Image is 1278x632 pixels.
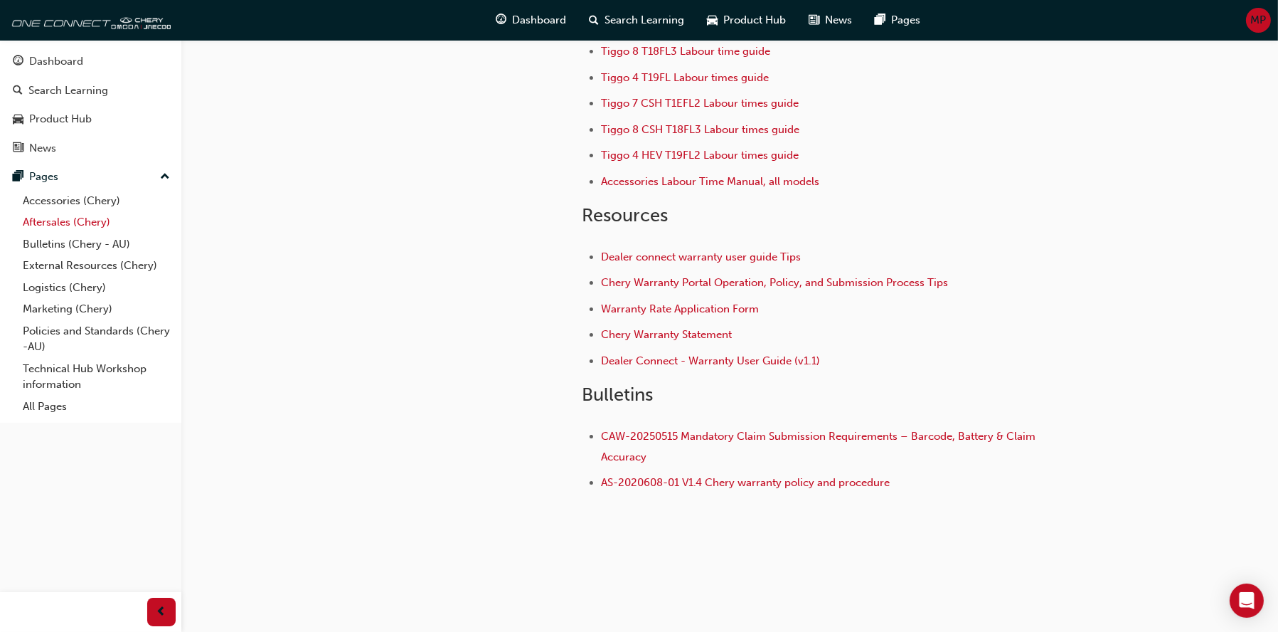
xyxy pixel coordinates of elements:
a: Tiggo 8 T18FL3 Labour time guide [601,45,770,58]
div: Product Hub [29,111,92,127]
a: Marketing (Chery) [17,298,176,320]
a: News [6,135,176,162]
a: Search Learning [6,78,176,104]
a: Accessories Labour Time Manual, all models [601,175,819,188]
a: car-iconProduct Hub [696,6,798,35]
a: Tiggo 7 CSH T1EFL2 Labour times guide [601,97,799,110]
span: pages-icon [875,11,886,29]
a: CAW-20250515 Mandatory Claim Submission Requirements – Barcode, Battery & Claim Accuracy [601,430,1038,463]
button: Pages [6,164,176,190]
span: car-icon [13,113,23,126]
button: MP [1246,8,1271,33]
span: Resources [582,204,668,226]
a: Technical Hub Workshop information [17,358,176,396]
div: Dashboard [29,53,83,70]
a: guage-iconDashboard [485,6,578,35]
div: Pages [29,169,58,185]
span: search-icon [590,11,600,29]
a: External Resources (Chery) [17,255,176,277]
a: All Pages [17,396,176,418]
div: News [29,140,56,157]
span: Dashboard [513,12,567,28]
div: Open Intercom Messenger [1230,584,1264,618]
span: up-icon [160,168,170,186]
a: AS-2020608-01 V1.4 Chery warranty policy and procedure [601,476,890,489]
a: Product Hub [6,106,176,132]
span: guage-icon [13,56,23,68]
span: Bulletins [582,384,653,406]
span: news-icon [13,142,23,155]
a: Dealer Connect - Warranty User Guide (v1.1) [601,354,820,367]
span: Pages [892,12,921,28]
a: Tiggo 8 CSH T18FL3 Labour times guide [601,123,799,136]
span: guage-icon [496,11,507,29]
span: search-icon [13,85,23,98]
span: news-icon [809,11,820,29]
a: Accessories (Chery) [17,190,176,212]
a: pages-iconPages [864,6,932,35]
a: Policies and Standards (Chery -AU) [17,320,176,358]
div: Search Learning [28,83,108,99]
a: Chery Warranty Statement [601,328,732,341]
span: MP [1251,12,1267,28]
span: pages-icon [13,171,23,184]
a: news-iconNews [798,6,864,35]
a: Tiggo 4 HEV T19FL2 Labour times guide [601,149,799,162]
a: search-iconSearch Learning [578,6,696,35]
a: Aftersales (Chery) [17,211,176,233]
span: News [826,12,853,28]
span: Product Hub [724,12,787,28]
span: car-icon [708,11,718,29]
span: prev-icon [156,604,167,621]
a: Warranty Rate Application Form [601,302,759,315]
img: oneconnect [7,6,171,34]
span: Search Learning [605,12,685,28]
button: DashboardSearch LearningProduct HubNews [6,46,176,164]
a: Bulletins (Chery - AU) [17,233,176,256]
a: Dealer connect warranty user guide Tips [601,251,801,263]
a: Tiggo 4 T19FL Labour times guide [601,71,769,84]
a: Logistics (Chery) [17,277,176,299]
a: Chery Warranty Portal Operation, Policy, and Submission Process Tips [601,276,948,289]
a: Dashboard [6,48,176,75]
